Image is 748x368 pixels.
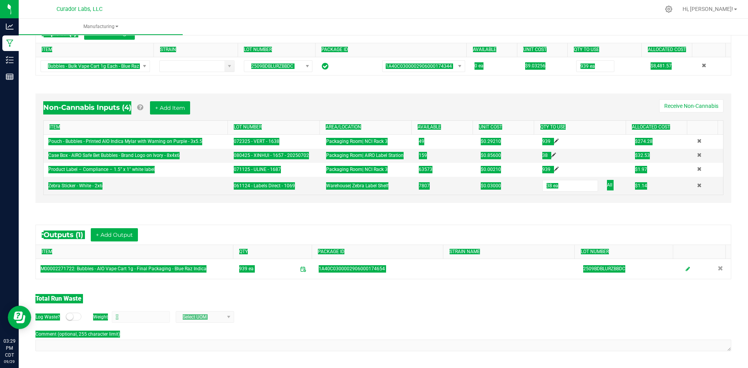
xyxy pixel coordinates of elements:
span: Packaging Room [326,139,388,144]
span: 63573 [419,167,432,172]
div: Total Run Waste [35,294,731,303]
span: $1.97 [635,167,647,172]
span: In Sync [322,62,328,71]
span: Non-Cannabis Inputs (4) [43,103,131,112]
span: $32.53 [635,153,650,158]
button: + Add Output [91,228,138,241]
span: Case Box - AIRO Safe Bet Bubbles - Brand Logo on Ivory - 8x4x6 [48,153,180,158]
span: 159 [419,153,427,158]
button: Receive Non-Cannabis [659,99,723,113]
a: PACKAGE IDSortable [321,47,464,53]
a: All [607,180,612,190]
a: Sortable [679,249,723,255]
span: Hi, [PERSON_NAME]! [683,6,733,12]
span: NO DATA FOUND [382,60,465,72]
span: Warehouse [326,183,388,188]
span: Product Label – Compliance – 1.5” x 1" white label [48,167,155,172]
span: Curador Labs, LLC [56,6,102,12]
a: LOT NUMBERSortable [581,249,670,255]
td: 2509BDBLURZBBDC [579,259,678,279]
span: $1.14 [635,183,647,188]
span: 072325 - VERT - 1638 [234,139,279,144]
a: Allocated CostSortable [648,47,689,53]
a: Manufacturing [19,19,183,35]
span: 1A40C0300002906000174654 [319,265,385,273]
a: AVAILABLESortable [473,47,514,53]
span: 1A40C0300002906000174344 [386,63,452,69]
p: 09/29 [4,359,15,364]
a: Add Non-Cannabis items that were also consumed in the run (e.g. gloves and packaging); Also add N... [137,103,143,112]
td: M00002271722: Bubbles - AIO Vape Cart 1g - Final Packaging - Blue Raz Indica [36,259,235,279]
span: $0.03000 [481,183,501,188]
span: $9.03256 [525,63,545,69]
a: PACKAGE IDSortable [318,249,440,255]
a: Sortable [698,47,723,53]
span: | NCI Rack 3 [362,167,388,172]
span: $274.28 [635,139,653,144]
span: 061124 - Labels Direct - 1069 [234,183,295,188]
span: | NCI Rack 3 [362,139,388,144]
label: Comment (optional, 255 character limit) [35,331,120,338]
a: STRAIN NAMESortable [450,249,572,255]
inline-svg: Inventory [6,56,14,64]
span: | AIRO Label Station [362,153,404,158]
a: ITEMSortable [42,47,151,53]
span: $8,481.57 [651,63,672,69]
span: $0.00210 [481,167,501,172]
span: 939 [542,167,550,172]
span: Packaging Room [326,167,388,172]
span: 0 [475,63,477,69]
inline-svg: Manufacturing [6,39,14,47]
span: $0.85600 [481,153,501,158]
div: Manage settings [664,5,674,13]
a: QTY TO USESortable [540,124,623,130]
a: Unit CostSortable [523,47,565,53]
span: Zebra Sticker - White - 2x6 [48,183,102,188]
span: NO DATA FOUND [41,60,150,72]
span: 939 ea [239,263,254,275]
span: Outputs (1) [44,231,91,239]
a: STRAINSortable [160,47,235,53]
a: QTYSortable [239,249,309,255]
span: $0.29210 [481,139,501,144]
span: 49 [419,139,424,144]
label: Weight [93,313,108,320]
span: 38 [542,153,548,158]
span: Pouch - Bubbles - Printed AIO Indica Mylar with Warning on Purple - 3x5.5 [48,139,202,144]
span: Package timestamp is valid [297,263,309,275]
inline-svg: Analytics [6,23,14,30]
span: 071125 - ULINE - 1687 [234,167,281,172]
span: | Zebra Label Shelf [350,183,388,188]
a: LOT NUMBERSortable [234,124,316,130]
a: Unit CostSortable [479,124,531,130]
button: + Add Item [150,101,190,114]
inline-svg: Reports [6,73,14,81]
a: Sortable [693,124,715,130]
a: ITEMSortable [49,124,224,130]
p: 03:29 PM CDT [4,338,15,359]
label: Log Waste? [35,313,60,320]
a: Allocated CostSortable [632,124,684,130]
span: Manufacturing [19,23,183,30]
span: 2509BDBLURZBBDC [244,61,302,72]
span: ea [478,63,483,69]
span: 939 [542,139,550,144]
a: AVAILABLESortable [418,124,470,130]
a: LOT NUMBERSortable [244,47,312,53]
span: Packaging Room [326,153,404,158]
span: Bubbles - Bulk Vape Cart 1g Each - Blue Raz [41,61,140,72]
a: AREA/LOCATIONSortable [326,124,408,130]
iframe: Resource center [8,306,31,329]
a: QTY TO USESortable [574,47,639,53]
span: 080425 - XINHUI - 1657 - 20250702 [234,153,309,158]
span: 7807 [419,183,430,188]
a: ITEMSortable [42,249,230,255]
